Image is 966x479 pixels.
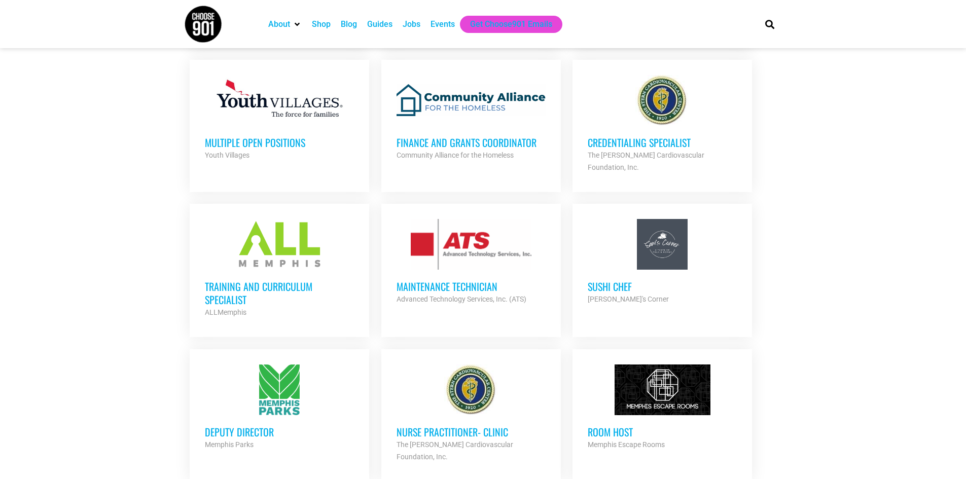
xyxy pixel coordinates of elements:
[431,18,455,30] a: Events
[263,16,307,33] div: About
[397,136,546,149] h3: Finance and Grants Coordinator
[397,280,546,293] h3: Maintenance Technician
[397,151,514,159] strong: Community Alliance for the Homeless
[573,204,752,320] a: Sushi Chef [PERSON_NAME]'s Corner
[761,16,778,32] div: Search
[381,204,561,320] a: Maintenance Technician Advanced Technology Services, Inc. (ATS)
[588,136,737,149] h3: Credentialing Specialist
[403,18,420,30] a: Jobs
[588,440,665,449] strong: Memphis Escape Rooms
[367,18,392,30] a: Guides
[205,440,254,449] strong: Memphis Parks
[205,151,249,159] strong: Youth Villages
[470,18,552,30] a: Get Choose901 Emails
[190,60,369,176] a: Multiple Open Positions Youth Villages
[205,425,354,438] h3: Deputy Director
[588,295,669,303] strong: [PERSON_NAME]'s Corner
[588,280,737,293] h3: Sushi Chef
[381,60,561,176] a: Finance and Grants Coordinator Community Alliance for the Homeless
[341,18,357,30] a: Blog
[397,425,546,438] h3: Nurse Practitioner- Clinic
[190,204,369,334] a: Training and Curriculum Specialist ALLMemphis
[573,349,752,466] a: Room Host Memphis Escape Rooms
[205,308,246,316] strong: ALLMemphis
[588,151,704,171] strong: The [PERSON_NAME] Cardiovascular Foundation, Inc.
[588,425,737,438] h3: Room Host
[190,349,369,466] a: Deputy Director Memphis Parks
[397,295,526,303] strong: Advanced Technology Services, Inc. (ATS)
[205,136,354,149] h3: Multiple Open Positions
[397,440,513,461] strong: The [PERSON_NAME] Cardiovascular Foundation, Inc.
[268,18,290,30] a: About
[263,16,748,33] nav: Main nav
[381,349,561,478] a: Nurse Practitioner- Clinic The [PERSON_NAME] Cardiovascular Foundation, Inc.
[573,60,752,189] a: Credentialing Specialist The [PERSON_NAME] Cardiovascular Foundation, Inc.
[312,18,331,30] a: Shop
[205,280,354,306] h3: Training and Curriculum Specialist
